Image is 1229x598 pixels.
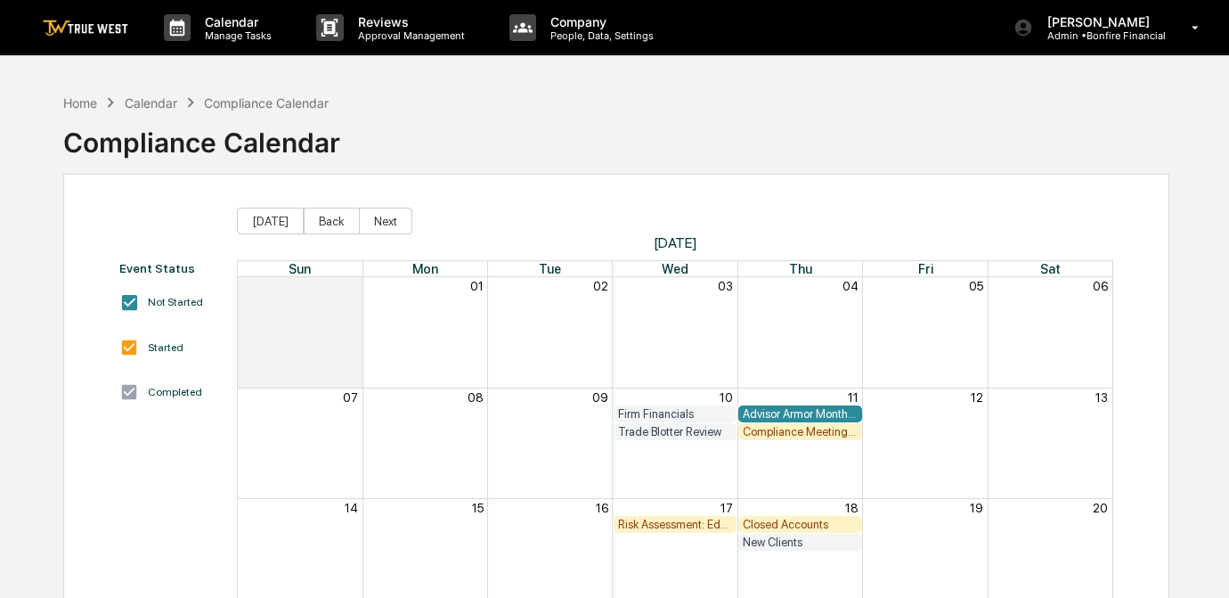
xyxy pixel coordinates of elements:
p: Company [536,14,663,29]
p: Calendar [191,14,281,29]
button: 07 [343,390,358,405]
button: [DATE] [237,208,304,234]
p: Approval Management [344,29,474,42]
p: [PERSON_NAME] [1033,14,1166,29]
p: Manage Tasks [191,29,281,42]
button: 20 [1093,501,1108,515]
button: 01 [470,279,484,293]
div: Advisor Armor Monthly Mobile Applet Scan [743,407,857,421]
button: 14 [345,501,358,515]
button: 15 [472,501,484,515]
button: 16 [596,501,608,515]
div: Home [63,95,97,111]
span: Tue [539,261,561,276]
div: Calendar [125,95,177,111]
button: 18 [845,501,859,515]
div: Risk Assessment: Education and Training [618,518,732,531]
button: 11 [848,390,859,405]
button: 19 [970,501,983,515]
button: Next [359,208,412,234]
button: 04 [842,279,859,293]
div: Trade Blotter Review [618,425,732,438]
p: People, Data, Settings [536,29,663,42]
div: Closed Accounts [743,518,857,531]
div: Compliance Meeting Prep [743,425,857,438]
img: logo [43,20,128,37]
span: Thu [789,261,812,276]
div: Not Started [148,296,203,308]
button: 06 [1093,279,1108,293]
button: 13 [1095,390,1108,405]
div: New Clients [743,536,857,549]
div: Firm Financials [618,407,732,421]
div: Completed [148,386,202,398]
button: 17 [720,501,733,515]
button: 31 [346,279,358,293]
span: Mon [412,261,438,276]
span: [DATE] [237,234,1113,251]
button: 08 [468,390,484,405]
span: Fri [918,261,933,276]
button: 10 [720,390,733,405]
span: Sat [1040,261,1061,276]
span: Wed [662,261,688,276]
div: Event Status [119,261,219,275]
button: Back [304,208,360,234]
span: Sun [289,261,311,276]
p: Admin • Bonfire Financial [1033,29,1166,42]
button: 09 [592,390,608,405]
button: 12 [971,390,983,405]
button: 03 [718,279,733,293]
div: Compliance Calendar [63,112,340,159]
button: 05 [969,279,983,293]
div: Started [148,341,183,354]
iframe: Open customer support [1172,539,1220,587]
div: Compliance Calendar [204,95,329,111]
button: 02 [593,279,608,293]
p: Reviews [344,14,474,29]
